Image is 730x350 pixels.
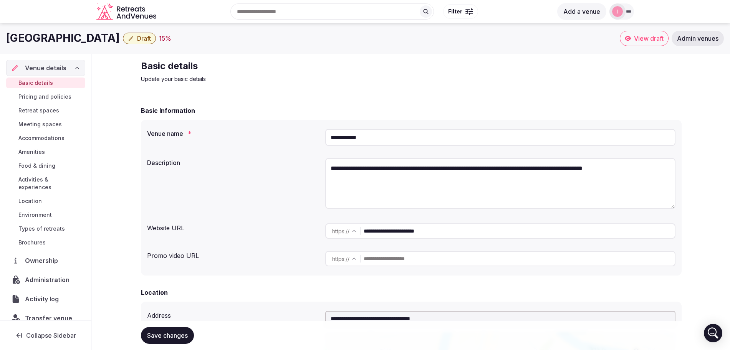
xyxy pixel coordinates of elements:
a: Basic details [6,78,85,88]
svg: Retreats and Venues company logo [96,3,158,20]
button: Add a venue [557,3,606,20]
a: Activity log [6,291,85,307]
button: Draft [123,33,156,44]
span: Draft [137,35,151,42]
a: Pricing and policies [6,91,85,102]
a: Ownership [6,253,85,269]
span: Basic details [18,79,53,87]
span: Retreat spaces [18,107,59,114]
span: Food & dining [18,162,55,170]
span: View draft [634,35,664,42]
span: Accommodations [18,134,65,142]
a: Amenities [6,147,85,157]
button: Collapse Sidebar [6,327,85,344]
span: Location [18,197,42,205]
span: Venue details [25,63,66,73]
span: Administration [25,275,73,284]
a: View draft [620,31,669,46]
label: Description [147,160,319,166]
a: Food & dining [6,160,85,171]
button: Filter [443,4,478,19]
a: Environment [6,210,85,220]
a: Activities & experiences [6,174,85,193]
h2: Basic details [141,60,399,72]
button: 15% [159,34,171,43]
span: Activity log [25,294,62,304]
a: Retreat spaces [6,105,85,116]
a: Brochures [6,237,85,248]
span: Save changes [147,332,188,339]
div: Website URL [147,220,319,233]
a: Types of retreats [6,223,85,234]
span: Types of retreats [18,225,65,233]
h2: Location [141,288,168,297]
span: Activities & experiences [18,176,82,191]
a: Location [6,196,85,206]
img: jen-7867 [612,6,623,17]
div: 15 % [159,34,171,43]
span: Filter [448,8,462,15]
a: Administration [6,272,85,288]
span: Brochures [18,239,46,246]
span: Pricing and policies [18,93,71,101]
p: Update your basic details [141,75,399,83]
span: Ownership [25,256,61,265]
span: Admin venues [677,35,718,42]
a: Visit the homepage [96,3,158,20]
div: Promo video URL [147,248,319,260]
div: Open Intercom Messenger [704,324,722,342]
span: Environment [18,211,52,219]
span: Amenities [18,148,45,156]
span: Transfer venue [25,314,72,323]
button: Save changes [141,327,194,344]
a: Admin venues [672,31,724,46]
a: Meeting spaces [6,119,85,130]
button: Transfer venue [6,310,85,326]
div: Address [147,308,319,320]
a: Add a venue [557,8,606,15]
span: Meeting spaces [18,121,62,128]
h1: [GEOGRAPHIC_DATA] [6,31,120,46]
a: Accommodations [6,133,85,144]
h2: Basic Information [141,106,195,115]
label: Venue name [147,130,319,137]
span: Collapse Sidebar [26,332,76,339]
